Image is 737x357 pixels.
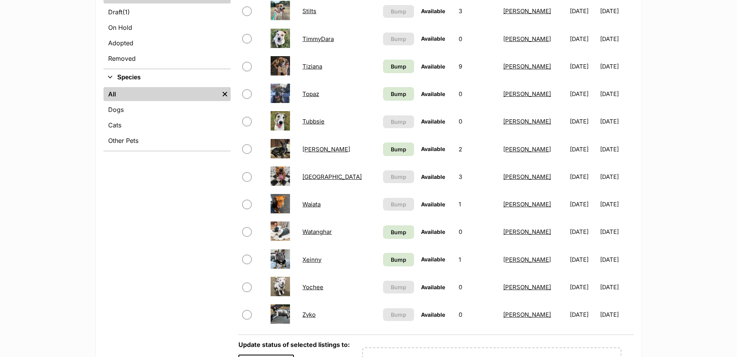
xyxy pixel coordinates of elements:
a: All [104,87,219,101]
span: Available [421,8,445,14]
button: Bump [383,281,414,293]
span: Bump [391,228,406,236]
a: Stilts [302,7,316,15]
a: [PERSON_NAME] [503,90,551,98]
td: [DATE] [600,108,633,135]
label: Update status of selected listings to: [238,341,350,348]
span: Available [421,311,445,318]
td: 0 [456,26,500,52]
a: Watanghar [302,228,332,235]
td: [DATE] [600,26,633,52]
span: Available [421,146,445,152]
a: Topaz [302,90,319,98]
span: Bump [391,145,406,153]
td: [DATE] [600,81,633,107]
button: Species [104,72,231,82]
a: [GEOGRAPHIC_DATA] [302,173,362,180]
a: Bump [383,225,414,239]
td: [DATE] [600,136,633,163]
a: [PERSON_NAME] [503,35,551,43]
button: Bump [383,198,414,211]
span: Available [421,284,445,290]
a: Yochee [302,283,323,291]
td: [DATE] [567,163,599,190]
td: 2 [456,136,500,163]
td: 1 [456,246,500,273]
a: [PERSON_NAME] [503,283,551,291]
td: [DATE] [600,274,633,300]
a: TimmyDara [302,35,334,43]
span: Bump [391,283,406,291]
a: Waiata [302,201,321,208]
td: 0 [456,301,500,328]
td: 0 [456,108,500,135]
span: (1) [123,7,130,17]
a: Zyko [302,311,316,318]
td: [DATE] [600,53,633,80]
a: Adopted [104,36,231,50]
img: Verona [271,166,290,186]
td: [DATE] [600,218,633,245]
a: Tiziana [302,63,322,70]
td: [DATE] [600,246,633,273]
span: Bump [391,200,406,208]
td: 0 [456,81,500,107]
td: 0 [456,274,500,300]
a: Draft [104,5,231,19]
td: [DATE] [567,301,599,328]
a: [PERSON_NAME] [503,63,551,70]
td: 9 [456,53,500,80]
td: [DATE] [567,26,599,52]
a: On Hold [104,21,231,34]
span: Available [421,256,445,263]
span: Available [421,63,445,70]
a: [PERSON_NAME] [503,228,551,235]
a: Bump [383,142,414,156]
span: Available [421,35,445,42]
td: [DATE] [567,136,599,163]
td: [DATE] [567,274,599,300]
span: Bump [391,7,406,15]
button: Bump [383,5,414,18]
span: Bump [391,90,406,98]
a: Bump [383,60,414,73]
button: Bump [383,170,414,183]
span: Available [421,201,445,208]
a: [PERSON_NAME] [503,311,551,318]
td: [DATE] [567,218,599,245]
a: Other Pets [104,134,231,148]
span: Available [421,228,445,235]
a: [PERSON_NAME] [302,146,350,153]
a: [PERSON_NAME] [503,173,551,180]
span: Available [421,118,445,125]
button: Bump [383,308,414,321]
td: 3 [456,163,500,190]
span: Available [421,173,445,180]
a: [PERSON_NAME] [503,256,551,263]
td: [DATE] [567,53,599,80]
td: 1 [456,191,500,218]
a: [PERSON_NAME] [503,7,551,15]
span: Bump [391,118,406,126]
a: Bump [383,87,414,101]
span: Bump [391,62,406,70]
button: Bump [383,33,414,45]
a: [PERSON_NAME] [503,146,551,153]
td: [DATE] [567,81,599,107]
a: Xeinny [302,256,321,263]
a: Bump [383,253,414,266]
td: [DATE] [600,191,633,218]
span: Bump [391,311,406,319]
button: Bump [383,115,414,128]
span: Bump [391,256,406,264]
a: [PERSON_NAME] [503,201,551,208]
span: Bump [391,173,406,181]
td: [DATE] [567,246,599,273]
td: [DATE] [567,191,599,218]
span: Bump [391,35,406,43]
td: [DATE] [600,163,633,190]
span: Available [421,91,445,97]
td: [DATE] [567,108,599,135]
a: Remove filter [219,87,231,101]
td: [DATE] [600,301,633,328]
